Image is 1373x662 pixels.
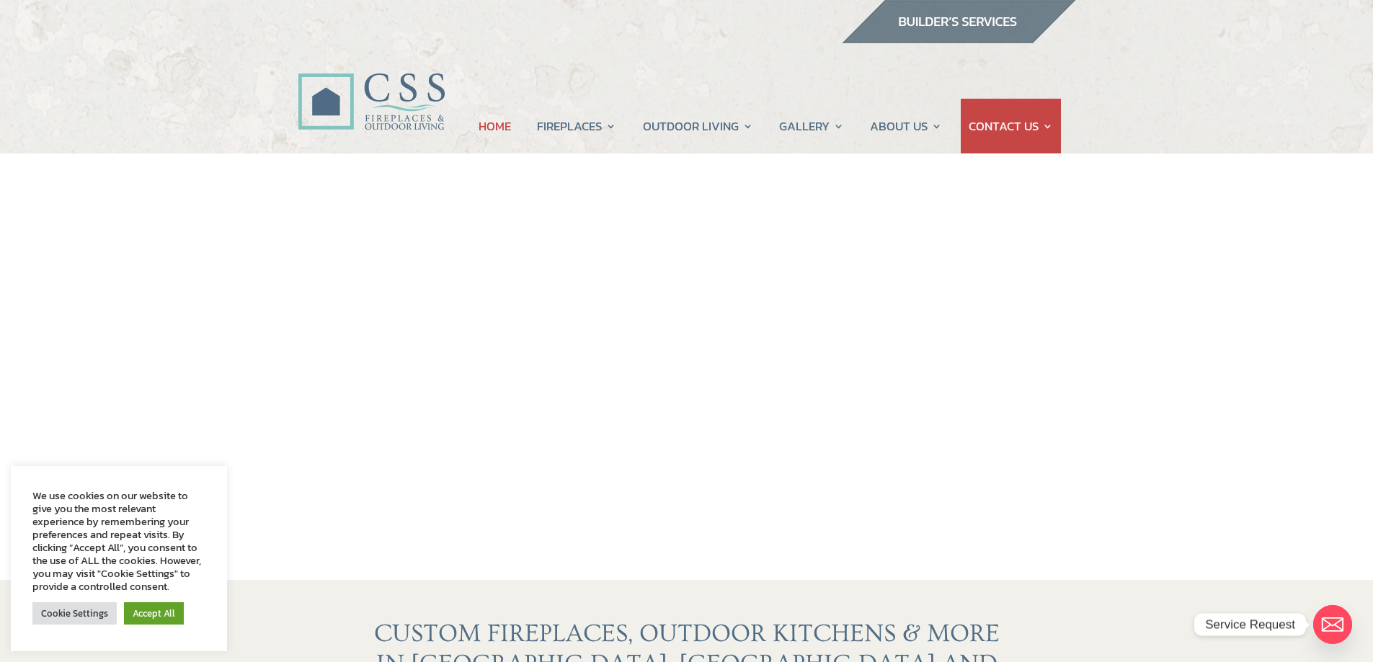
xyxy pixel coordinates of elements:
a: OUTDOOR LIVING [643,99,753,153]
a: Accept All [124,602,184,625]
div: We use cookies on our website to give you the most relevant experience by remembering your prefer... [32,489,205,593]
a: FIREPLACES [537,99,616,153]
img: CSS Fireplaces & Outdoor Living (Formerly Construction Solutions & Supply)- Jacksonville Ormond B... [298,33,445,138]
a: HOME [479,99,511,153]
a: Cookie Settings [32,602,117,625]
a: CONTACT US [969,99,1053,153]
a: Email [1313,605,1352,644]
a: GALLERY [779,99,844,153]
a: ABOUT US [870,99,942,153]
a: builder services construction supply [841,30,1076,48]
